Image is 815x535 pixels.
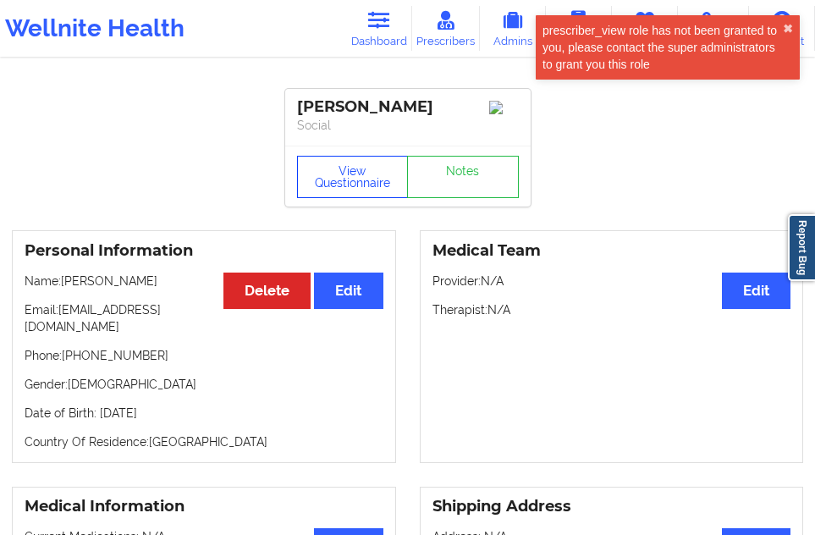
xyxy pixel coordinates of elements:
[432,241,791,261] h3: Medical Team
[432,301,791,318] p: Therapist: N/A
[432,497,791,516] h3: Shipping Address
[297,117,519,134] p: Social
[25,273,383,290] p: Name: [PERSON_NAME]
[749,6,815,51] a: Account
[489,101,519,114] img: Image%2Fplaceholer-image.png
[25,301,383,335] p: Email: [EMAIL_ADDRESS][DOMAIN_NAME]
[346,6,412,51] a: Dashboard
[297,156,409,198] button: View Questionnaire
[25,347,383,364] p: Phone: [PHONE_NUMBER]
[25,376,383,393] p: Gender: [DEMOGRAPHIC_DATA]
[480,6,546,51] a: Admins
[407,156,519,198] a: Notes
[25,405,383,422] p: Date of Birth: [DATE]
[412,6,480,51] a: Prescribers
[542,22,783,73] div: prescriber_view role has not been granted to you, please contact the super administrators to gran...
[722,273,790,309] button: Edit
[314,273,383,309] button: Edit
[223,273,311,309] button: Delete
[678,6,749,51] a: Medications
[25,497,383,516] h3: Medical Information
[25,433,383,450] p: Country Of Residence: [GEOGRAPHIC_DATA]
[788,214,815,281] a: Report Bug
[783,22,793,36] button: close
[297,97,519,117] div: [PERSON_NAME]
[432,273,791,290] p: Provider: N/A
[25,241,383,261] h3: Personal Information
[612,6,678,51] a: Therapists
[546,6,612,51] a: Coaches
